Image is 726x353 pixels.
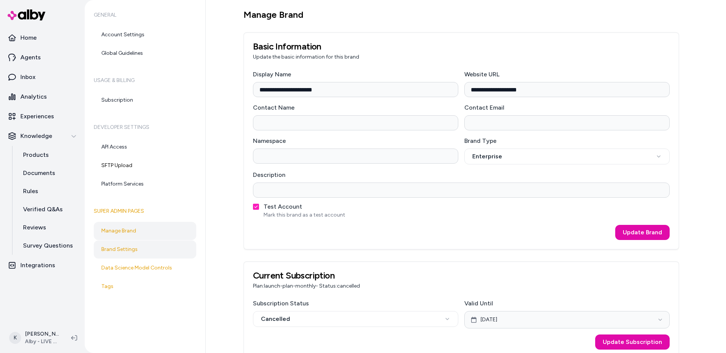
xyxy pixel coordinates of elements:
a: Home [3,29,82,47]
span: [DATE] [481,316,497,324]
a: Reviews [16,218,82,237]
a: SFTP Upload [94,156,196,175]
h6: Usage & Billing [94,70,196,91]
p: Experiences [20,112,54,121]
a: Rules [16,182,82,200]
label: Brand Type [464,137,496,144]
a: Tags [94,277,196,296]
button: Knowledge [3,127,82,145]
a: Experiences [3,107,82,125]
label: Contact Email [464,104,504,111]
button: [DATE] [464,311,670,328]
a: Inbox [3,68,82,86]
a: Manage Brand [94,222,196,240]
h6: General [94,5,196,26]
p: Verified Q&As [23,205,63,214]
p: Integrations [20,261,55,270]
a: Survey Questions [16,237,82,255]
a: API Access [94,138,196,156]
p: Analytics [20,92,47,101]
span: Alby - LIVE on [DOMAIN_NAME] [25,338,59,345]
p: [PERSON_NAME] [25,330,59,338]
p: Products [23,150,49,159]
p: Inbox [20,73,36,82]
button: Update Brand [615,225,670,240]
p: Agents [20,53,41,62]
p: Knowledge [20,132,52,141]
h3: Current Subscription [253,271,670,280]
span: K [9,332,21,344]
label: Website URL [464,71,500,78]
p: Survey Questions [23,241,73,250]
h3: Basic Information [253,42,670,51]
label: Display Name [253,71,291,78]
label: Test Account [264,203,302,210]
a: Products [16,146,82,164]
p: Update the basic information for this brand [253,53,670,61]
a: Documents [16,164,82,182]
label: Valid Until [464,300,493,307]
h1: Manage Brand [244,9,679,20]
label: Description [253,171,285,178]
button: K[PERSON_NAME]Alby - LIVE on [DOMAIN_NAME] [5,326,65,350]
a: Global Guidelines [94,44,196,62]
label: Namespace [253,137,286,144]
label: Contact Name [253,104,295,111]
p: Documents [23,169,55,178]
p: Home [20,33,37,42]
img: alby Logo [8,9,45,20]
a: Analytics [3,88,82,106]
button: Update Subscription [595,334,670,350]
p: Rules [23,187,38,196]
a: Verified Q&As [16,200,82,218]
a: Agents [3,48,82,67]
label: Subscription Status [253,300,309,307]
p: Plan: launch-plan-monthly - Status: cancelled [253,282,670,290]
a: Account Settings [94,26,196,44]
p: Reviews [23,223,46,232]
h6: Developer Settings [94,117,196,138]
a: Integrations [3,256,82,274]
h6: Super Admin Pages [94,201,196,222]
p: Mark this brand as a test account [264,211,345,219]
a: Data Science Model Controls [94,259,196,277]
a: Subscription [94,91,196,109]
a: Brand Settings [94,240,196,259]
a: Platform Services [94,175,196,193]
